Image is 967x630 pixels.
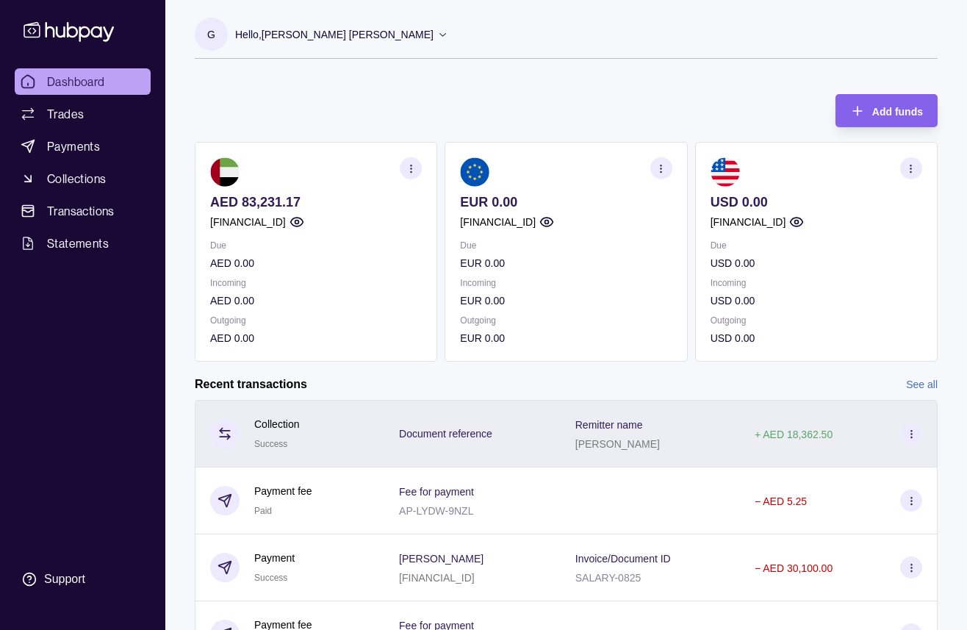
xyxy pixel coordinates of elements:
[460,237,672,254] p: Due
[210,194,422,210] p: AED 83,231.17
[47,137,100,155] span: Payments
[460,293,672,309] p: EUR 0.00
[460,312,672,329] p: Outgoing
[235,26,434,43] p: Hello, [PERSON_NAME] [PERSON_NAME]
[47,73,105,90] span: Dashboard
[15,230,151,257] a: Statements
[711,330,922,346] p: USD 0.00
[575,419,643,431] p: Remitter name
[755,429,833,440] p: + AED 18,362.50
[254,439,287,449] span: Success
[254,506,272,516] span: Paid
[906,376,938,393] a: See all
[460,275,672,291] p: Incoming
[399,505,473,517] p: AP-LYDW-9NZL
[210,330,422,346] p: AED 0.00
[460,255,672,271] p: EUR 0.00
[15,564,151,595] a: Support
[210,293,422,309] p: AED 0.00
[254,483,312,499] p: Payment fee
[210,157,240,187] img: ae
[47,105,84,123] span: Trades
[15,133,151,160] a: Payments
[835,94,938,127] button: Add funds
[711,214,786,230] p: [FINANCIAL_ID]
[460,214,536,230] p: [FINANCIAL_ID]
[575,572,641,584] p: SALARY-0825
[195,376,307,393] h2: Recent transactions
[711,255,922,271] p: USD 0.00
[399,428,492,440] p: Document reference
[44,571,85,587] div: Support
[399,486,474,498] p: Fee for payment
[210,214,286,230] p: [FINANCIAL_ID]
[575,553,671,565] p: Invoice/Document ID
[254,550,295,566] p: Payment
[460,194,672,210] p: EUR 0.00
[210,312,422,329] p: Outgoing
[15,101,151,127] a: Trades
[755,562,833,574] p: − AED 30,100.00
[711,194,922,210] p: USD 0.00
[711,237,922,254] p: Due
[254,416,299,432] p: Collection
[755,495,807,507] p: − AED 5.25
[210,275,422,291] p: Incoming
[210,255,422,271] p: AED 0.00
[15,198,151,224] a: Transactions
[711,312,922,329] p: Outgoing
[711,275,922,291] p: Incoming
[460,330,672,346] p: EUR 0.00
[15,68,151,95] a: Dashboard
[47,202,115,220] span: Transactions
[207,26,215,43] p: G
[47,170,106,187] span: Collections
[575,438,660,450] p: [PERSON_NAME]
[872,106,923,118] span: Add funds
[460,157,489,187] img: eu
[711,293,922,309] p: USD 0.00
[15,165,151,192] a: Collections
[47,235,109,252] span: Statements
[711,157,740,187] img: us
[210,237,422,254] p: Due
[399,553,483,565] p: [PERSON_NAME]
[399,572,475,584] p: [FINANCIAL_ID]
[254,573,287,583] span: Success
